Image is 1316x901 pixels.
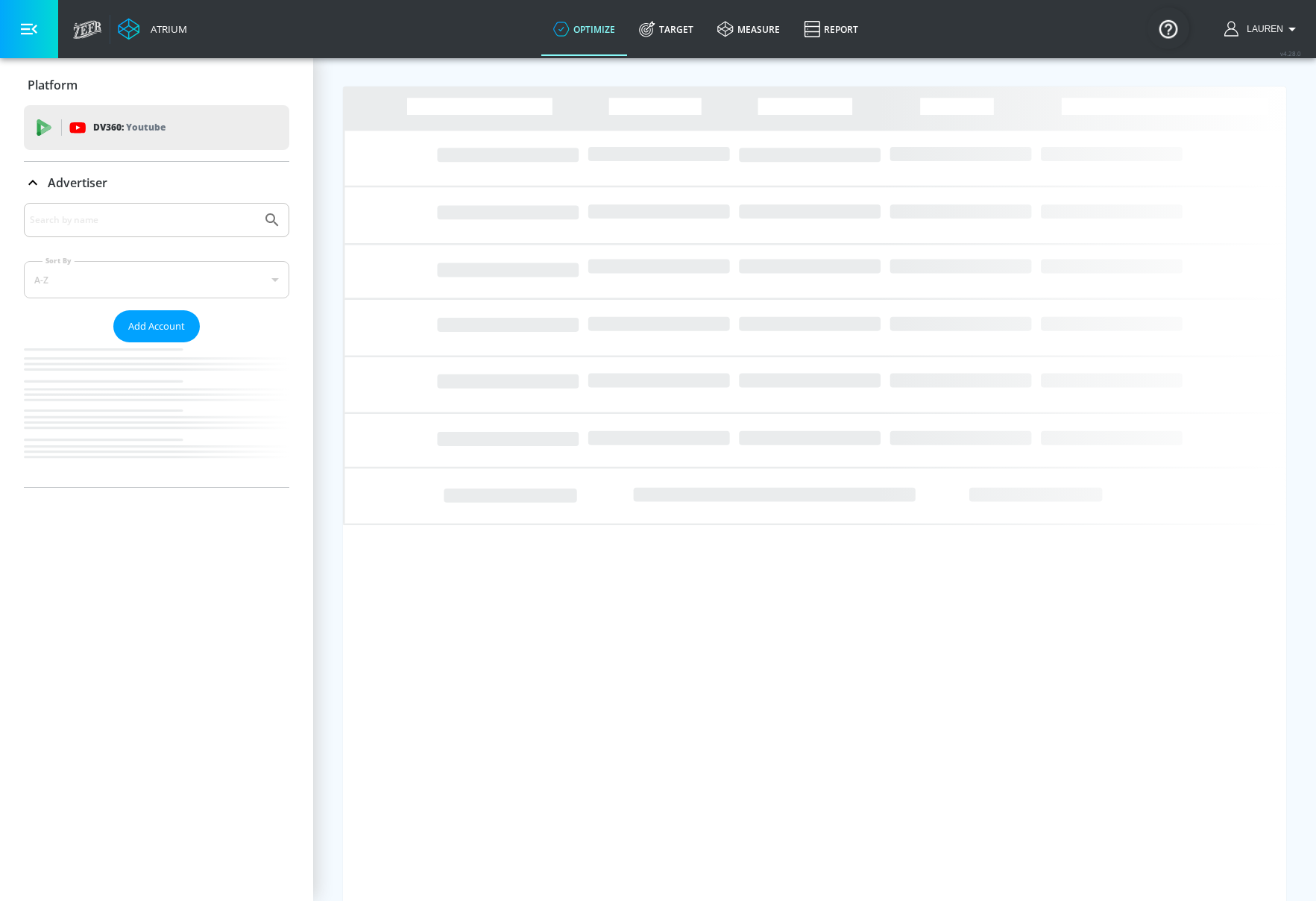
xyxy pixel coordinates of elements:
div: DV360: Youtube [24,105,289,150]
p: DV360: [93,119,166,136]
a: Report [792,2,870,56]
a: Atrium [118,18,187,40]
div: Advertiser [24,203,289,487]
span: Add Account [128,318,185,335]
a: Target [627,2,705,56]
p: Advertiser [48,175,107,191]
input: Search by name [30,210,256,230]
a: measure [705,2,792,56]
button: Open Resource Center [1147,7,1189,49]
div: Platform [24,64,289,106]
label: Sort By [42,256,75,266]
span: login as: lauren.bacher@zefr.com [1241,24,1283,34]
button: Lauren [1224,20,1301,38]
nav: list of Advertiser [24,342,289,487]
p: Youtube [126,119,166,135]
div: Advertiser [24,162,289,204]
button: Add Account [113,310,200,342]
div: Atrium [145,22,187,36]
p: Platform [28,77,78,93]
span: v 4.28.0 [1280,49,1301,57]
a: optimize [541,2,627,56]
div: A-Z [24,261,289,298]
